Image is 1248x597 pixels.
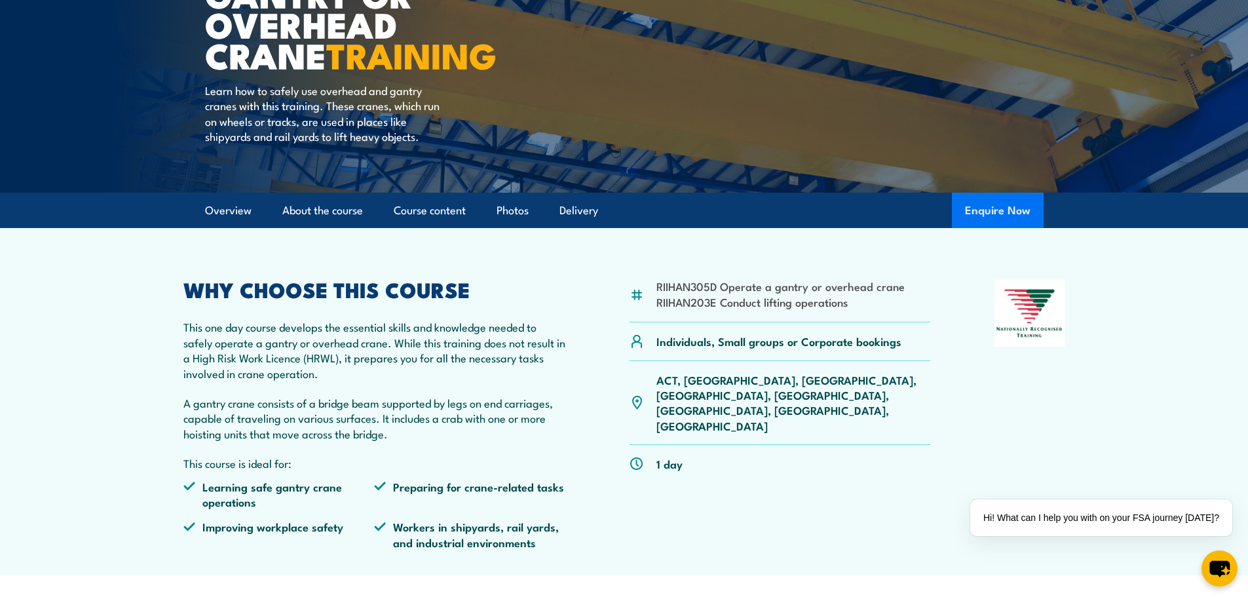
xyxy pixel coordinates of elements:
li: Preparing for crane-related tasks [374,479,565,510]
div: Hi! What can I help you with on your FSA journey [DATE]? [970,499,1232,536]
a: Overview [205,193,252,228]
p: 1 day [656,456,683,471]
li: Workers in shipyards, rail yards, and industrial environments [374,519,565,550]
a: Course content [394,193,466,228]
strong: TRAINING [326,27,497,81]
p: A gantry crane consists of a bridge beam supported by legs on end carriages, capable of traveling... [183,395,566,441]
p: ACT, [GEOGRAPHIC_DATA], [GEOGRAPHIC_DATA], [GEOGRAPHIC_DATA], [GEOGRAPHIC_DATA], [GEOGRAPHIC_DATA... [656,372,931,434]
li: RIIHAN203E Conduct lifting operations [656,294,905,309]
p: This one day course develops the essential skills and knowledge needed to safely operate a gantry... [183,319,566,381]
button: chat-button [1201,550,1238,587]
a: About the course [282,193,363,228]
a: Delivery [559,193,598,228]
a: Photos [497,193,529,228]
p: Individuals, Small groups or Corporate bookings [656,334,901,349]
button: Enquire Now [952,193,1044,228]
li: Learning safe gantry crane operations [183,479,375,510]
li: Improving workplace safety [183,519,375,550]
p: Learn how to safely use overhead and gantry cranes with this training. These cranes, which run on... [205,83,444,144]
h2: WHY CHOOSE THIS COURSE [183,280,566,298]
p: This course is ideal for: [183,455,566,471]
li: RIIHAN305D Operate a gantry or overhead crane [656,279,905,294]
img: Nationally Recognised Training logo. [994,280,1065,347]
